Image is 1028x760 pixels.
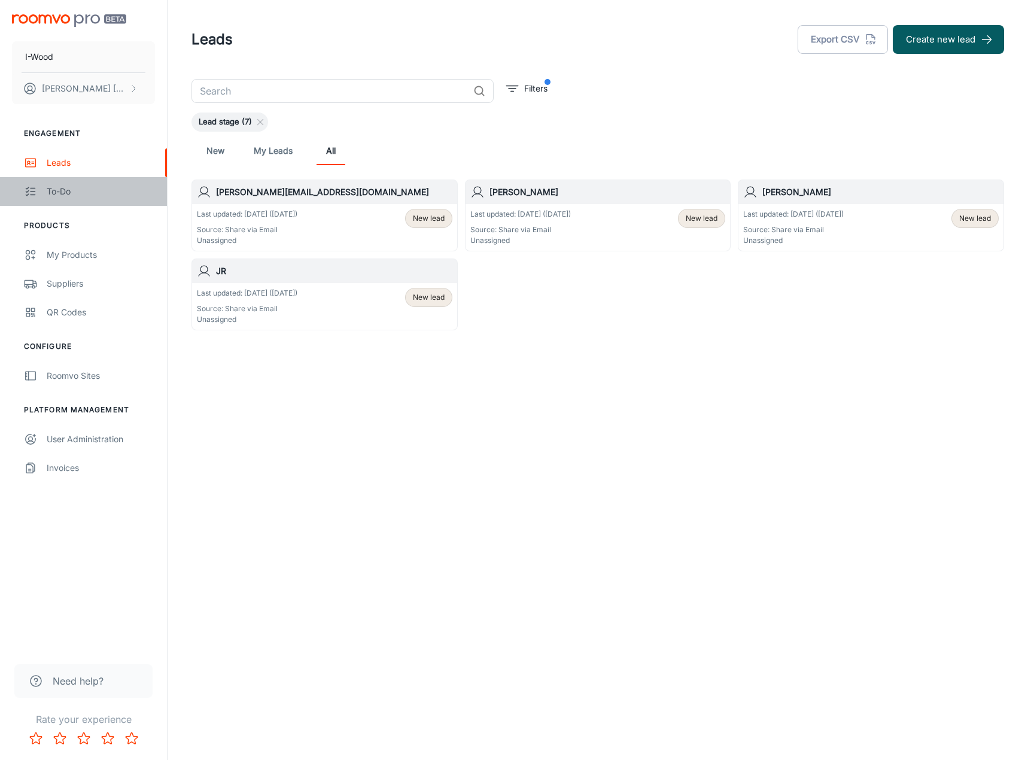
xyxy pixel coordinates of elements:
[743,209,844,220] p: Last updated: [DATE] ([DATE])
[47,185,155,198] div: To-do
[197,314,297,325] p: Unassigned
[47,248,155,262] div: My Products
[686,213,717,224] span: New lead
[738,180,1004,251] a: [PERSON_NAME]Last updated: [DATE] ([DATE])Source: Share via EmailUnassignedNew lead
[959,213,991,224] span: New lead
[197,303,297,314] p: Source: Share via Email
[201,136,230,165] a: New
[465,180,731,251] a: [PERSON_NAME]Last updated: [DATE] ([DATE])Source: Share via EmailUnassignedNew lead
[216,265,452,278] h6: JR
[191,116,259,128] span: Lead stage (7)
[524,82,548,95] p: Filters
[197,288,297,299] p: Last updated: [DATE] ([DATE])
[191,79,469,103] input: Search
[743,235,844,246] p: Unassigned
[47,306,155,319] div: QR Codes
[47,277,155,290] div: Suppliers
[470,209,571,220] p: Last updated: [DATE] ([DATE])
[254,136,293,165] a: My Leads
[743,224,844,235] p: Source: Share via Email
[191,180,458,251] a: [PERSON_NAME][EMAIL_ADDRESS][DOMAIN_NAME]Last updated: [DATE] ([DATE])Source: Share via EmailUnas...
[317,136,345,165] a: All
[470,224,571,235] p: Source: Share via Email
[413,292,445,303] span: New lead
[42,82,126,95] p: [PERSON_NAME] [PERSON_NAME]
[489,186,726,199] h6: [PERSON_NAME]
[798,25,888,54] button: Export CSV
[762,186,999,199] h6: [PERSON_NAME]
[197,235,297,246] p: Unassigned
[893,25,1004,54] button: Create new lead
[197,224,297,235] p: Source: Share via Email
[503,79,551,98] button: filter
[216,186,452,199] h6: [PERSON_NAME][EMAIL_ADDRESS][DOMAIN_NAME]
[191,259,458,330] a: JRLast updated: [DATE] ([DATE])Source: Share via EmailUnassignedNew lead
[191,29,233,50] h1: Leads
[25,50,53,63] p: I-Wood
[12,14,126,27] img: Roomvo PRO Beta
[47,369,155,382] div: Roomvo Sites
[197,209,297,220] p: Last updated: [DATE] ([DATE])
[47,156,155,169] div: Leads
[12,73,155,104] button: [PERSON_NAME] [PERSON_NAME]
[191,113,268,132] div: Lead stage (7)
[470,235,571,246] p: Unassigned
[413,213,445,224] span: New lead
[12,41,155,72] button: I-Wood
